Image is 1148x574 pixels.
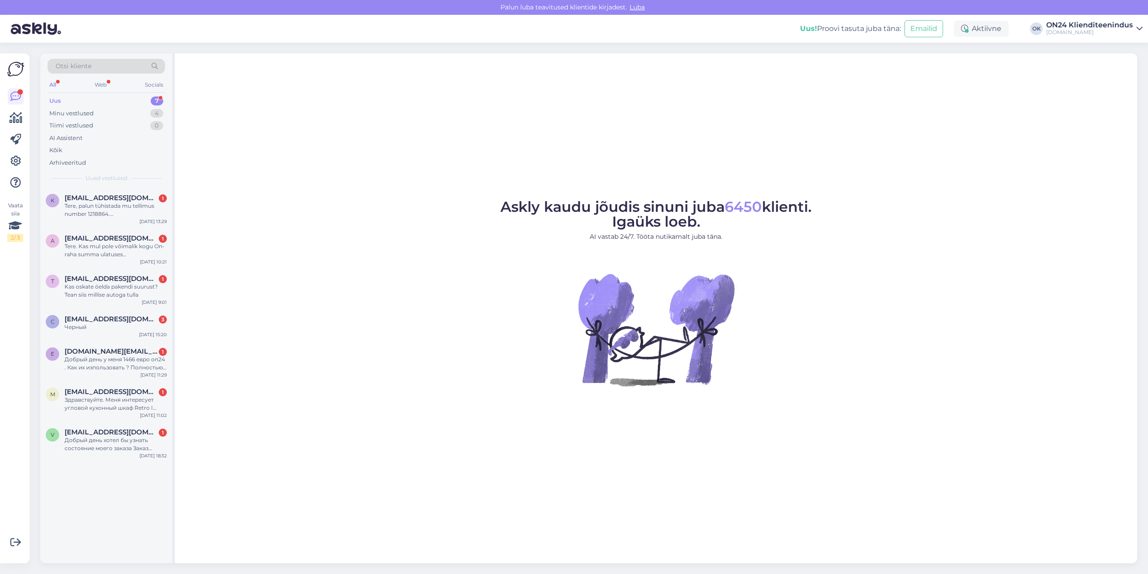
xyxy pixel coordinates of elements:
div: [DATE] 15:20 [139,331,167,338]
span: vagr555@gmail.com [65,428,158,436]
div: [DATE] 11:29 [140,372,167,378]
div: ON24 Klienditeenindus [1046,22,1133,29]
span: c [51,318,55,325]
div: [DATE] 18:32 [139,452,167,459]
div: Kas oskate öelda pakendi suurust? Tean siis millise autoga tulla [65,283,167,299]
div: 1 [159,348,167,356]
div: [DOMAIN_NAME] [1046,29,1133,36]
div: Tiimi vestlused [49,121,93,130]
div: Kõik [49,146,62,155]
div: Добрый день хотел бы узнать состояние моего заказа Заказ 1217140 заказ был оформлен 7.09 в емайле... [65,436,167,452]
div: Minu vestlused [49,109,94,118]
div: 2 / 3 [7,234,23,242]
span: k [51,197,55,204]
div: [DATE] 10:21 [140,259,167,265]
div: Uus [49,96,61,105]
div: Черный [65,323,167,331]
span: e-mail.power.ru@mail.ru [65,347,158,355]
div: 0 [150,121,163,130]
button: Emailid [904,20,943,37]
div: Tere, palun tühistada mu tellimus number 1218864. [GEOGRAPHIC_DATA] [65,202,167,218]
span: Luba [627,3,648,11]
span: Mashinkod@gmail.com [65,388,158,396]
span: M [50,391,55,398]
img: No Chat active [575,249,737,410]
div: Здравствуйте. Меня интересует угловой кухонный шкаф Retro I 218 см. Есть ли возможность заказа ин... [65,396,167,412]
div: Aktiivne [954,21,1009,37]
div: Vaata siia [7,202,23,242]
div: [DATE] 9:01 [142,299,167,306]
div: 7 [151,96,163,105]
div: 1 [159,429,167,437]
span: Uued vestlused [86,174,127,182]
div: 1 [159,194,167,202]
div: Tere. Kas mul pole võimalik kogu On-raha summa ulatuses [PERSON_NAME] maksta? [65,242,167,259]
div: Socials [143,79,165,91]
span: e [51,351,54,357]
b: Uus! [800,24,817,33]
div: [DATE] 13:29 [139,218,167,225]
div: Добрый день у меня 1466 евро on24 . Как их изпользовать ? Полностью оплатить товар могу? [65,355,167,372]
div: 3 [159,315,167,324]
span: Otsi kliente [56,61,91,71]
span: kairi.kabur@gmail.com [65,194,158,202]
span: v [51,431,54,438]
div: 4 [150,109,163,118]
span: t [51,278,54,285]
div: 1 [159,235,167,243]
span: catandra@vk.com [65,315,158,323]
div: 1 [159,388,167,396]
div: Proovi tasuta juba täna: [800,23,901,34]
span: a [51,237,55,244]
div: OK [1030,22,1043,35]
p: AI vastab 24/7. Tööta nutikamalt juba täna. [500,232,812,241]
a: ON24 Klienditeenindus[DOMAIN_NAME] [1046,22,1143,36]
div: All [48,79,58,91]
img: Askly Logo [7,61,24,78]
div: 1 [159,275,167,283]
span: Askly kaudu jõudis sinuni juba klienti. Igaüks loeb. [500,198,812,230]
div: Arhiveeritud [49,158,86,167]
div: AI Assistent [49,134,83,143]
span: aidikas35@gmail.com [65,234,158,242]
span: toomas.raist@gmail.com [65,275,158,283]
span: 6450 [725,198,762,215]
div: Web [93,79,109,91]
div: [DATE] 11:02 [140,412,167,419]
